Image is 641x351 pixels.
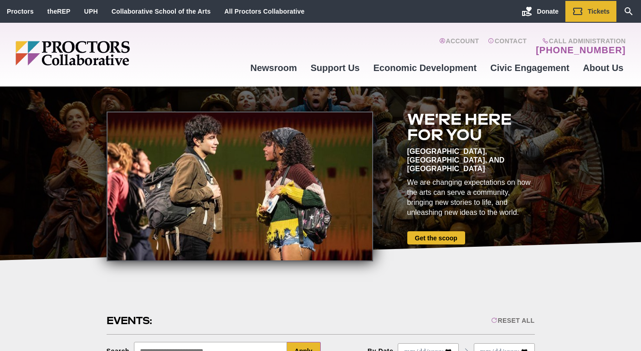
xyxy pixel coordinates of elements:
div: We are changing expectations on how the arts can serve a community, bringing new stories to life,... [407,178,535,218]
a: Newsroom [243,56,303,80]
a: [PHONE_NUMBER] [536,45,626,56]
a: Contact [488,37,527,56]
h2: We're here for you [407,112,535,142]
span: Call Administration [533,37,626,45]
a: Collaborative School of the Arts [112,8,211,15]
span: Donate [537,8,559,15]
a: Support Us [304,56,367,80]
a: Economic Development [367,56,484,80]
span: Tickets [588,8,610,15]
a: Proctors [7,8,34,15]
img: Proctors logo [15,41,200,66]
a: Civic Engagement [483,56,576,80]
a: theREP [47,8,71,15]
a: UPH [84,8,98,15]
a: Donate [515,1,565,22]
a: All Proctors Collaborative [224,8,304,15]
a: Tickets [565,1,616,22]
a: Get the scoop [407,231,465,244]
a: Account [439,37,479,56]
div: [GEOGRAPHIC_DATA], [GEOGRAPHIC_DATA], and [GEOGRAPHIC_DATA] [407,147,535,173]
div: Reset All [491,317,534,324]
h2: Events: [107,314,154,328]
a: Search [616,1,641,22]
a: About Us [576,56,631,80]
